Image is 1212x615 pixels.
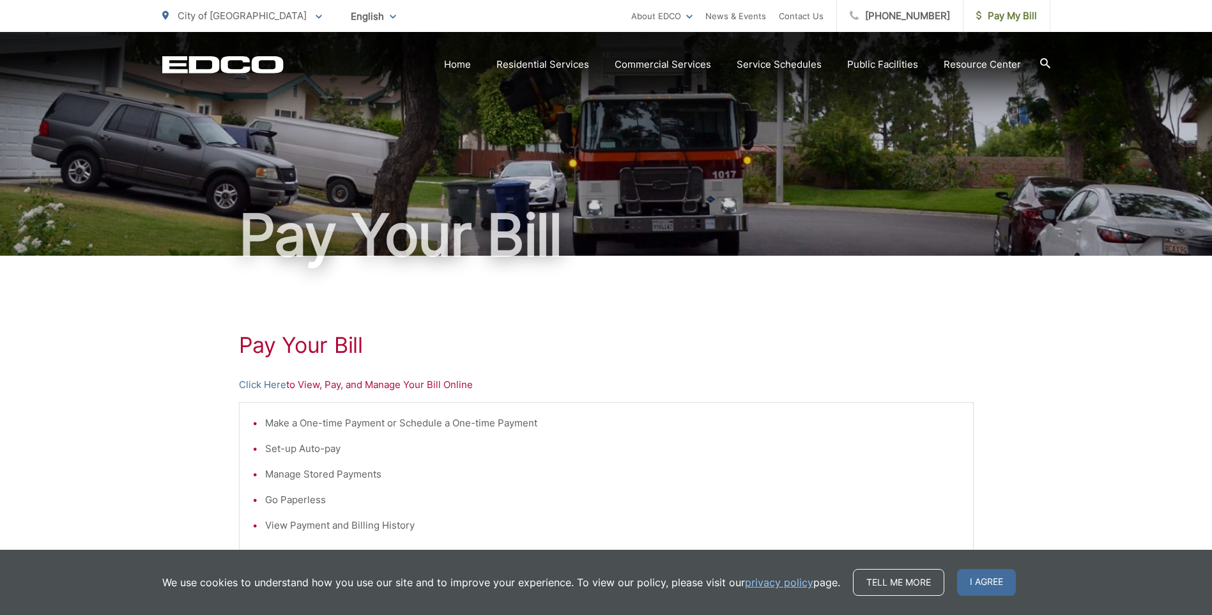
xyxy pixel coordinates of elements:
[615,57,711,72] a: Commercial Services
[847,57,918,72] a: Public Facilities
[976,8,1037,24] span: Pay My Bill
[705,8,766,24] a: News & Events
[444,57,471,72] a: Home
[957,569,1016,596] span: I agree
[737,57,822,72] a: Service Schedules
[745,575,813,590] a: privacy policy
[265,518,960,533] li: View Payment and Billing History
[341,5,406,27] span: English
[162,575,840,590] p: We use cookies to understand how you use our site and to improve your experience. To view our pol...
[178,10,307,22] span: City of [GEOGRAPHIC_DATA]
[944,57,1021,72] a: Resource Center
[265,416,960,431] li: Make a One-time Payment or Schedule a One-time Payment
[779,8,824,24] a: Contact Us
[265,492,960,508] li: Go Paperless
[265,467,960,482] li: Manage Stored Payments
[631,8,693,24] a: About EDCO
[239,377,286,393] a: Click Here
[239,332,974,358] h1: Pay Your Bill
[496,57,589,72] a: Residential Services
[853,569,944,596] a: Tell me more
[239,377,974,393] p: to View, Pay, and Manage Your Bill Online
[162,203,1050,267] h1: Pay Your Bill
[162,56,284,74] a: EDCD logo. Return to the homepage.
[265,441,960,456] li: Set-up Auto-pay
